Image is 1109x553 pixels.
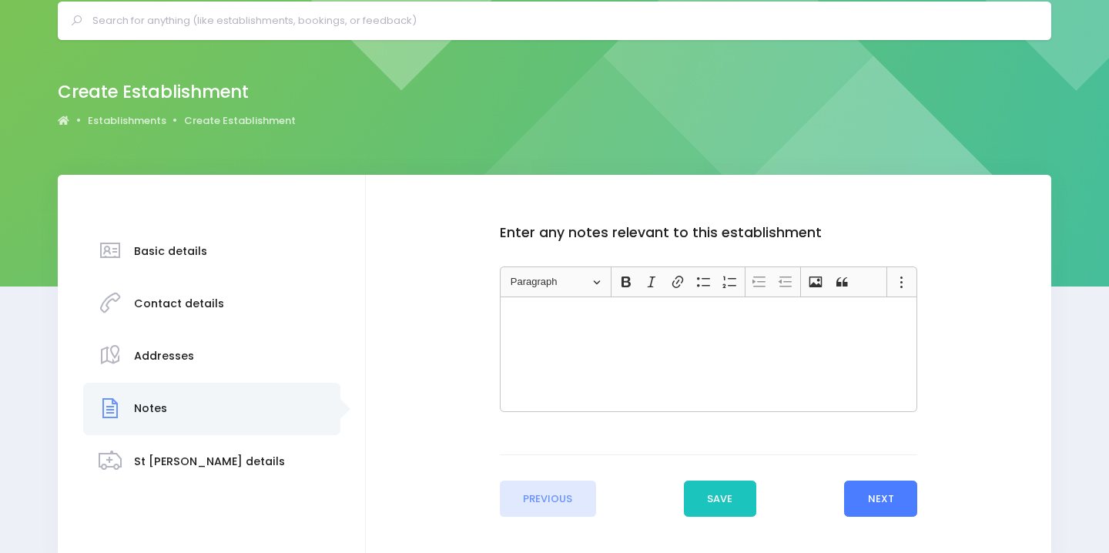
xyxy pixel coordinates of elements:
[500,297,917,412] div: Rich Text Editor, main
[58,82,283,102] h2: Create Establishment
[511,273,591,291] span: Paragraph
[844,481,917,518] button: Next
[92,9,1030,32] input: Search for anything (like establishments, bookings, or feedback)
[184,113,296,129] a: Create Establishment
[134,297,224,310] h3: Contact details
[88,113,166,129] a: Establishments
[500,481,596,518] button: Previous
[134,402,167,415] h3: Notes
[134,245,207,258] h3: Basic details
[134,455,285,468] h3: St [PERSON_NAME] details
[500,266,917,297] div: Editor toolbar
[504,270,608,293] button: Paragraph
[134,350,194,363] h3: Addresses
[500,225,917,241] h4: Enter any notes relevant to this establishment
[684,481,756,518] button: Save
